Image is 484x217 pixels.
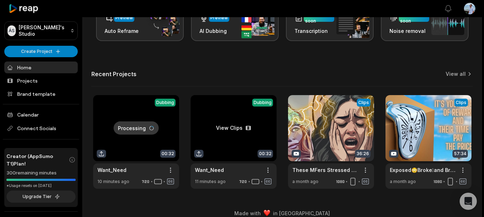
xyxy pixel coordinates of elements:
[390,166,456,174] a: Exposed😳Broke🫩and Breaking Down😖👊🏾[DATE] Never Misses💥
[19,24,67,37] p: [PERSON_NAME]'s Studio
[8,25,16,36] div: ÁS
[4,109,78,120] a: Calendar
[460,193,477,210] div: Open Intercom Messenger
[241,7,274,38] img: ai_dubbing.png
[4,61,78,73] a: Home
[431,10,464,35] img: noise_removal.png
[400,11,428,24] div: Coming soon
[195,166,224,174] a: Want_Need
[115,15,133,21] div: Preview
[292,166,358,174] a: These MFers Stressed Over You Receiving A Phone Call Regarding Your Stolen Abundance/Inheritance
[336,7,369,38] img: transcription.png
[4,46,78,57] button: Create Project
[91,70,136,78] h2: Recent Projects
[89,209,475,217] div: Made with in [GEOGRAPHIC_DATA]
[4,75,78,87] a: Projects
[6,183,76,188] div: *Usage resets on [DATE]
[6,169,76,177] div: 300 remaining minutes
[97,166,126,174] a: Want_Need
[200,27,229,35] h3: AI Dubbing
[264,210,270,216] img: heart emoji
[389,27,429,35] h3: Noise removal
[305,11,333,24] div: Coming soon
[105,27,139,35] h3: Auto Reframe
[6,152,69,167] span: Creator (AppSumo T1) Plan!
[210,15,228,21] div: Preview
[6,191,76,203] button: Upgrade Tier
[446,70,466,78] a: View all
[147,9,179,37] img: auto_reframe.png
[4,88,78,100] a: Brand template
[294,27,334,35] h3: Transcription
[4,122,78,135] span: Connect Socials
